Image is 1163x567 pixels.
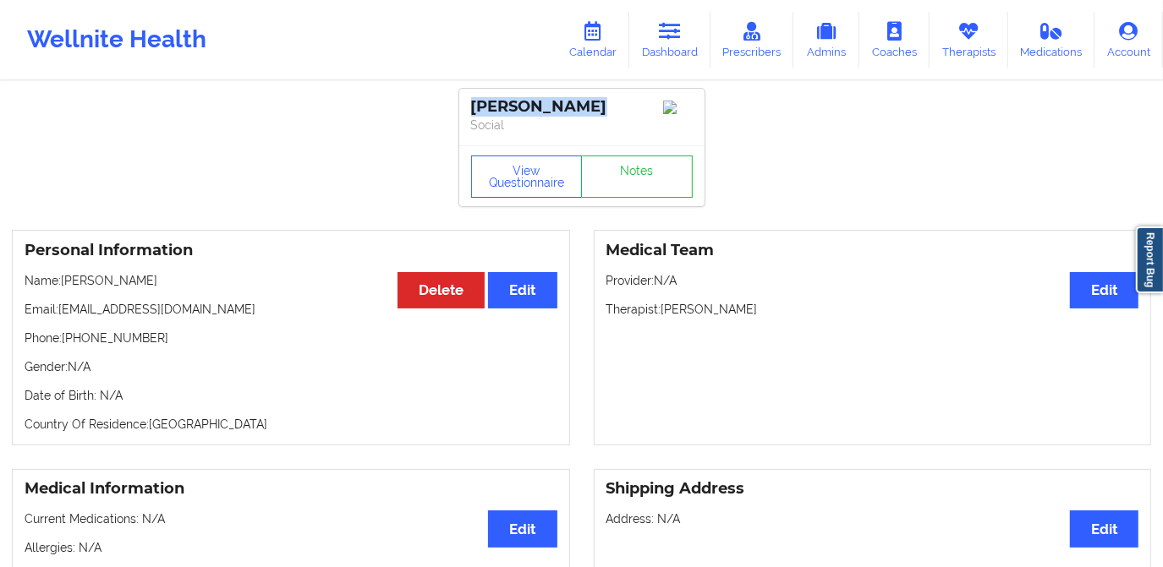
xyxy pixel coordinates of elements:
a: Report Bug [1136,226,1163,293]
p: Date of Birth: N/A [25,387,557,404]
a: Dashboard [629,12,710,68]
a: Medications [1008,12,1095,68]
h3: Shipping Address [606,479,1139,499]
button: Delete [398,272,485,308]
div: [PERSON_NAME] [471,97,693,117]
p: Country Of Residence: [GEOGRAPHIC_DATA] [25,416,557,433]
a: Coaches [859,12,930,68]
button: Edit [488,510,557,547]
a: Notes [581,155,693,198]
a: Therapists [930,12,1008,68]
a: Calendar [557,12,629,68]
h3: Medical Information [25,479,557,499]
p: Phone: [PHONE_NUMBER] [25,330,557,346]
p: Provider: N/A [606,272,1139,289]
p: Gender: N/A [25,358,557,375]
button: Edit [1070,272,1138,308]
button: Edit [488,272,557,308]
p: Allergies: N/A [25,539,557,556]
h3: Personal Information [25,241,557,260]
a: Prescribers [710,12,794,68]
p: Social [471,117,693,134]
p: Address: N/A [606,510,1139,527]
button: View Questionnaire [471,155,583,198]
h3: Medical Team [606,241,1139,260]
p: Email: [EMAIL_ADDRESS][DOMAIN_NAME] [25,301,557,318]
p: Current Medications: N/A [25,510,557,527]
button: Edit [1070,510,1138,547]
a: Admins [793,12,859,68]
img: Image%2Fplaceholer-image.png [663,101,693,114]
p: Therapist: [PERSON_NAME] [606,301,1139,318]
p: Name: [PERSON_NAME] [25,272,557,289]
a: Account [1094,12,1163,68]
